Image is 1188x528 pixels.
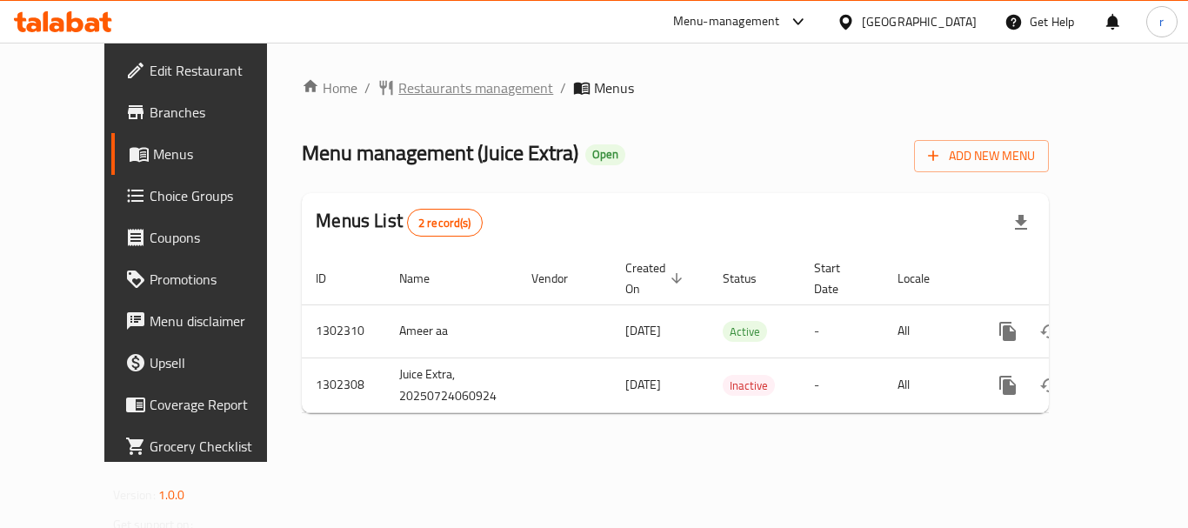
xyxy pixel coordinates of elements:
span: Status [723,268,779,289]
span: Active [723,322,767,342]
div: Inactive [723,375,775,396]
a: Restaurants management [377,77,553,98]
span: Branches [150,102,289,123]
div: Total records count [407,209,483,237]
li: / [560,77,566,98]
td: All [884,358,973,412]
h2: Menus List [316,208,482,237]
span: Start Date [814,257,863,299]
a: Upsell [111,342,303,384]
a: Menu disclaimer [111,300,303,342]
td: - [800,304,884,358]
table: enhanced table [302,252,1168,413]
div: Open [585,144,625,165]
span: Promotions [150,269,289,290]
span: Menus [153,144,289,164]
span: Open [585,147,625,162]
span: Choice Groups [150,185,289,206]
a: Home [302,77,357,98]
td: All [884,304,973,358]
span: Menus [594,77,634,98]
th: Actions [973,252,1168,305]
li: / [364,77,370,98]
nav: breadcrumb [302,77,1049,98]
a: Choice Groups [111,175,303,217]
span: Upsell [150,352,289,373]
a: Branches [111,91,303,133]
div: Export file [1000,202,1042,244]
span: Locale [898,268,952,289]
button: more [987,364,1029,406]
span: Version: [113,484,156,506]
td: - [800,358,884,412]
td: Ameer aa [385,304,517,358]
td: 1302310 [302,304,385,358]
span: 2 record(s) [408,215,482,231]
span: Created On [625,257,688,299]
a: Menus [111,133,303,175]
a: Edit Restaurant [111,50,303,91]
span: Add New Menu [928,145,1035,167]
span: Menu management ( Juice Extra ) [302,133,578,172]
td: Juice Extra, 20250724060924 [385,358,517,412]
span: Restaurants management [398,77,553,98]
button: Add New Menu [914,140,1049,172]
span: r [1159,12,1164,31]
span: [DATE] [625,373,661,396]
td: 1302308 [302,358,385,412]
div: Menu-management [673,11,780,32]
button: more [987,311,1029,352]
a: Coupons [111,217,303,258]
a: Promotions [111,258,303,300]
span: Inactive [723,376,775,396]
a: Grocery Checklist [111,425,303,467]
span: Name [399,268,452,289]
span: Coverage Report [150,394,289,415]
span: Coupons [150,227,289,248]
div: Active [723,321,767,342]
a: Coverage Report [111,384,303,425]
span: Edit Restaurant [150,60,289,81]
span: Vendor [531,268,591,289]
button: Change Status [1029,364,1071,406]
div: [GEOGRAPHIC_DATA] [862,12,977,31]
span: Grocery Checklist [150,436,289,457]
span: 1.0.0 [158,484,185,506]
span: Menu disclaimer [150,311,289,331]
button: Change Status [1029,311,1071,352]
span: [DATE] [625,319,661,342]
span: ID [316,268,349,289]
